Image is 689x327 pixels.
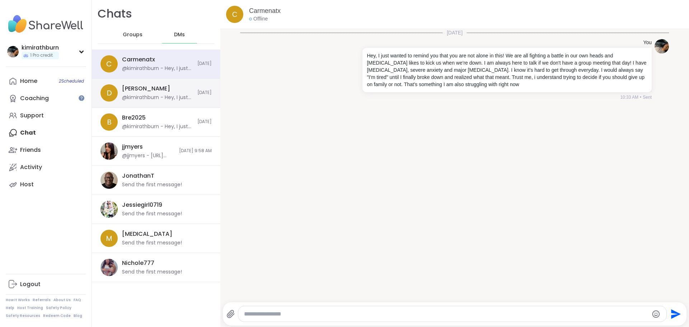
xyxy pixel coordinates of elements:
[59,78,84,84] span: 2 Scheduled
[79,95,84,101] iframe: Spotlight
[33,298,51,303] a: Referrals
[17,305,43,310] a: Host Training
[122,152,175,159] div: @jjmyers - [URL][DOMAIN_NAME]
[98,6,132,22] h1: Chats
[6,141,86,159] a: Friends
[197,119,212,125] span: [DATE]
[655,39,669,53] img: https://sharewell-space-live.sfo3.digitaloceanspaces.com/user-generated/5f2cfb48-cd2e-4c68-a31b-e...
[122,94,193,101] div: @kimirathburn - Hey, I just wanted to remind you that you are not alone in this! We are all fight...
[20,146,41,154] div: Friends
[74,298,81,303] a: FAQ
[122,56,155,64] div: Carmenatx
[122,114,146,122] div: Bre2025
[652,310,660,318] button: Emoji picker
[122,259,154,267] div: Nichole777
[20,280,41,288] div: Logout
[107,88,112,98] span: D
[249,6,281,15] a: Carmenatx
[43,313,71,318] a: Redeem Code
[640,94,641,101] span: •
[244,310,649,318] textarea: Type your message
[179,148,212,154] span: [DATE] 9:58 AM
[100,143,118,160] img: https://sharewell-space-live.sfo3.digitaloceanspaces.com/user-generated/67e36a00-7a5f-4974-a9a9-5...
[122,268,182,276] div: Send the first message!
[643,39,652,46] h4: You
[100,201,118,218] img: https://sharewell-space-live.sfo3.digitaloceanspaces.com/user-generated/3602621c-eaa5-4082-863a-9...
[6,305,14,310] a: Help
[6,73,86,90] a: Home2Scheduled
[46,305,71,310] a: Safety Policy
[122,85,170,93] div: [PERSON_NAME]
[100,172,118,189] img: https://sharewell-space-live.sfo3.digitaloceanspaces.com/user-generated/0e2c5150-e31e-4b6a-957d-4...
[22,44,59,52] div: kimirathburn
[100,259,118,276] img: https://sharewell-space-live.sfo3.digitaloceanspaces.com/user-generated/9dfe4119-1062-4c39-ae10-7...
[667,306,683,322] button: Send
[6,107,86,124] a: Support
[123,31,142,38] span: Groups
[6,313,40,318] a: Safety Resources
[197,61,212,67] span: [DATE]
[6,159,86,176] a: Activity
[20,163,42,171] div: Activity
[30,52,53,59] span: 1 Pro credit
[20,181,34,188] div: Host
[122,201,162,209] div: Jessiegirl0719
[7,46,19,57] img: kimirathburn
[6,176,86,193] a: Host
[20,112,44,120] div: Support
[53,298,71,303] a: About Us
[6,90,86,107] a: Coaching
[106,233,112,244] span: M
[122,65,193,72] div: @kimirathburn - Hey, I just wanted to remind you that you are not alone in this! We are all fight...
[620,94,638,101] span: 10:33 AM
[6,11,86,37] img: ShareWell Nav Logo
[106,59,112,69] span: C
[6,298,30,303] a: How It Works
[442,29,467,36] span: [DATE]
[122,210,182,218] div: Send the first message!
[643,94,652,101] span: Sent
[107,117,112,127] span: B
[20,77,37,85] div: Home
[122,230,172,238] div: [MEDICAL_DATA]
[174,31,185,38] span: DMs
[367,52,647,88] p: Hey, I just wanted to remind you that you are not alone in this! We are all fighting a battle in ...
[20,94,49,102] div: Coaching
[122,143,143,151] div: jjmyers
[122,181,182,188] div: Send the first message!
[122,172,154,180] div: JonathanT
[74,313,82,318] a: Blog
[197,90,212,96] span: [DATE]
[249,15,268,23] div: Offline
[6,276,86,293] a: Logout
[122,239,182,247] div: Send the first message!
[122,123,193,130] div: @kimirathburn - Hey, I just wanted to remind you that you are not alone in this! We are all fight...
[232,9,237,20] span: C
